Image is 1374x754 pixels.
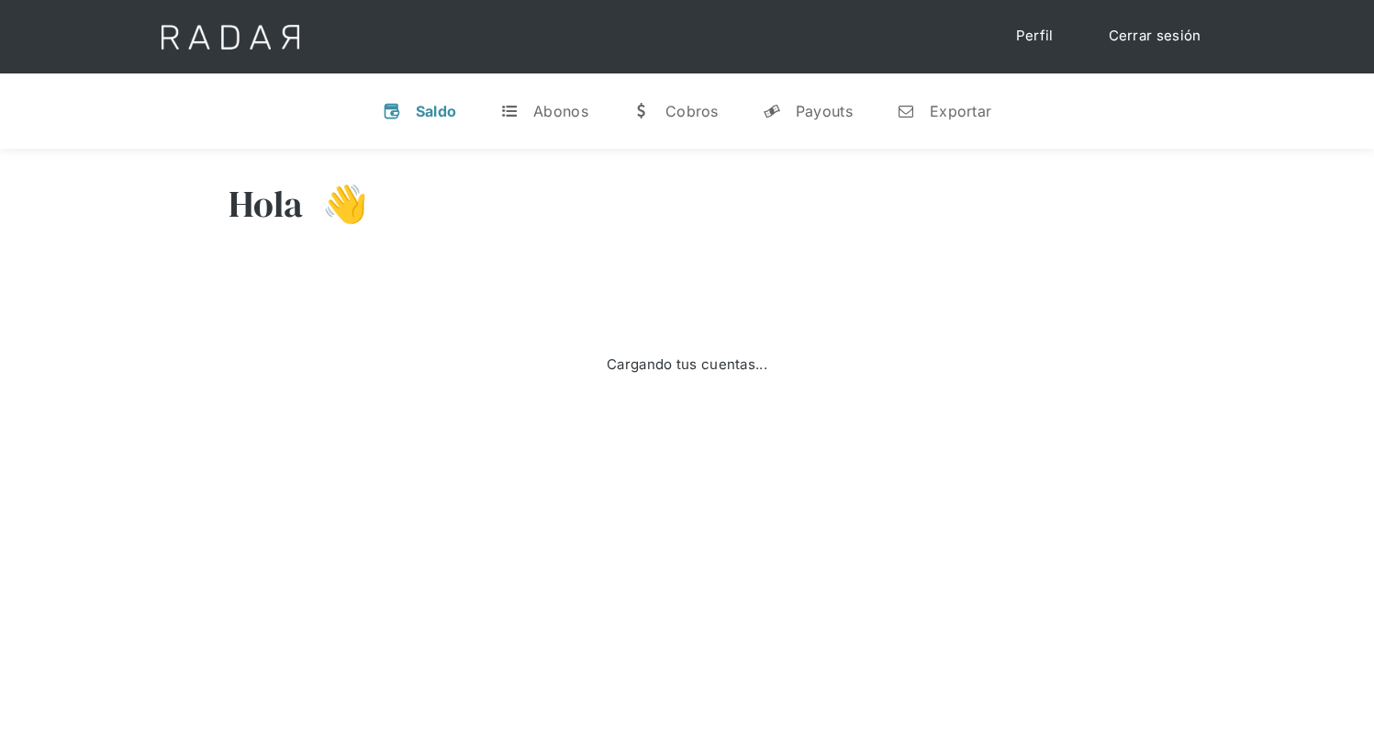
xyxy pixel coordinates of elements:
[930,102,991,120] div: Exportar
[229,181,304,227] h3: Hola
[1090,18,1220,54] a: Cerrar sesión
[897,102,915,120] div: n
[500,102,519,120] div: t
[632,102,651,120] div: w
[383,102,401,120] div: v
[533,102,588,120] div: Abonos
[416,102,457,120] div: Saldo
[665,102,719,120] div: Cobros
[304,181,368,227] h3: 👋
[998,18,1072,54] a: Perfil
[607,354,767,376] div: Cargando tus cuentas...
[796,102,853,120] div: Payouts
[763,102,781,120] div: y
